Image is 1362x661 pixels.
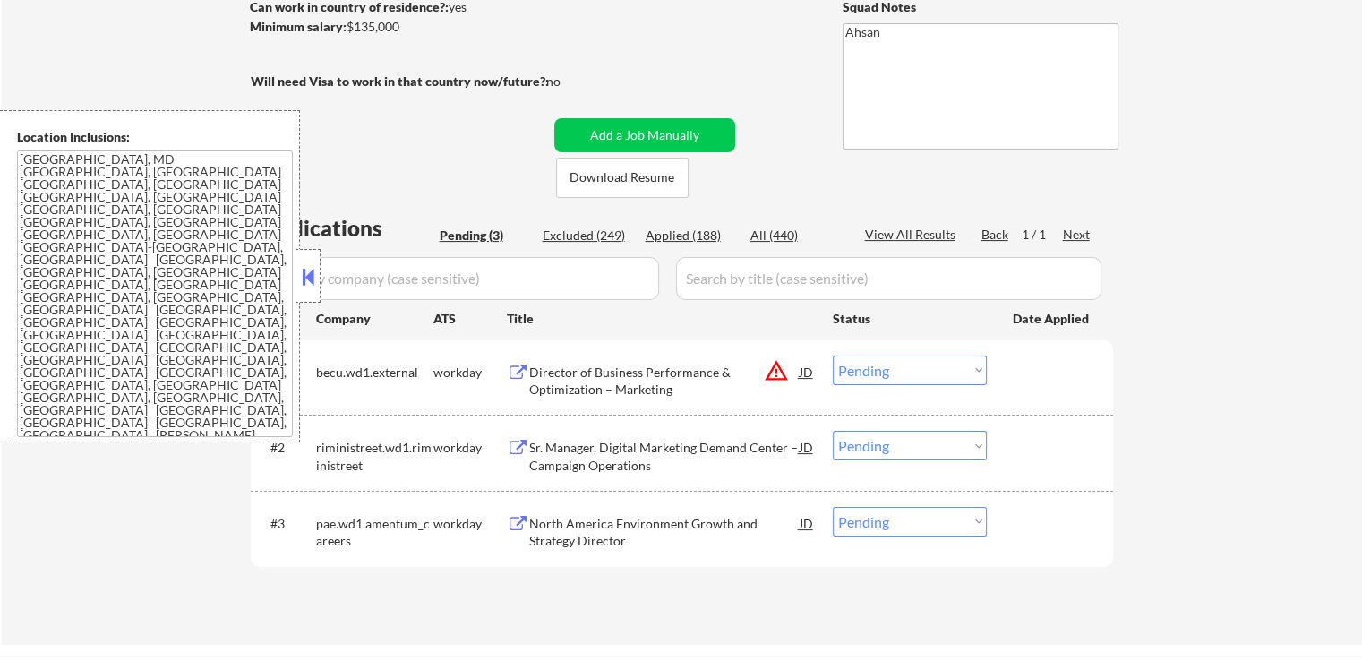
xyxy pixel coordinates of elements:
[17,128,293,146] div: Location Inclusions:
[1063,226,1092,244] div: Next
[798,507,816,539] div: JD
[316,439,433,474] div: riministreet.wd1.riministreet
[256,218,433,239] div: Applications
[507,310,816,328] div: Title
[270,439,302,457] div: #2
[833,302,987,334] div: Status
[256,257,659,300] input: Search by company (case sensitive)
[250,19,347,34] strong: Minimum salary:
[543,227,632,245] div: Excluded (249)
[433,364,507,382] div: workday
[251,73,549,89] strong: Will need Visa to work in that country now/future?:
[529,515,800,550] div: North America Environment Growth and Strategy Director
[554,118,735,152] button: Add a Job Manually
[529,364,800,399] div: Director of Business Performance & Optimization – Marketing
[1022,226,1063,244] div: 1 / 1
[646,227,735,245] div: Applied (188)
[546,73,597,90] div: no
[270,515,302,533] div: #3
[316,364,433,382] div: becu.wd1.external
[981,226,1010,244] div: Back
[750,227,840,245] div: All (440)
[764,358,789,383] button: warning_amber
[1013,310,1092,328] div: Date Applied
[433,515,507,533] div: workday
[316,515,433,550] div: pae.wd1.amentum_careers
[798,356,816,388] div: JD
[556,158,689,198] button: Download Resume
[433,310,507,328] div: ATS
[433,439,507,457] div: workday
[316,310,433,328] div: Company
[529,439,800,474] div: Sr. Manager, Digital Marketing Demand Center – Campaign Operations
[676,257,1101,300] input: Search by title (case sensitive)
[865,226,961,244] div: View All Results
[250,18,548,36] div: $135,000
[798,431,816,463] div: JD
[440,227,529,245] div: Pending (3)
